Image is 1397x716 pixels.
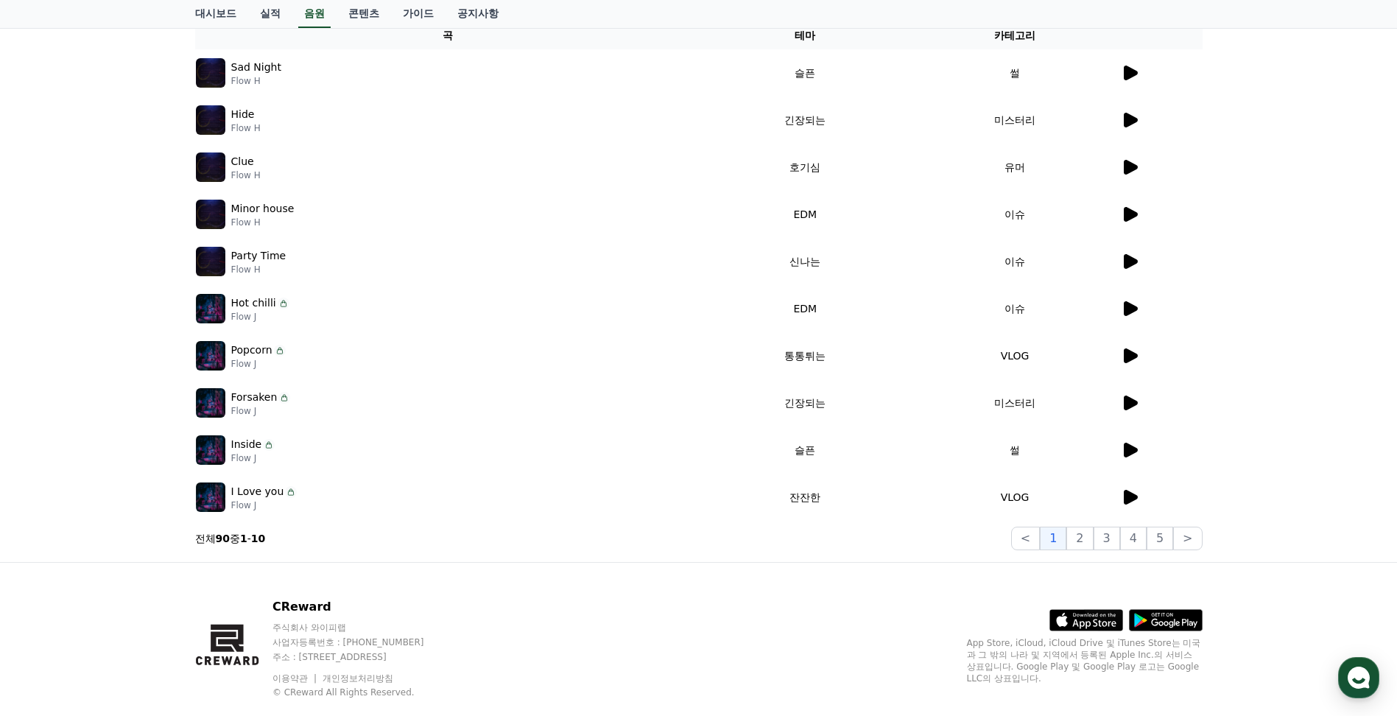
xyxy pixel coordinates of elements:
[231,358,286,370] p: Flow J
[700,191,910,238] td: EDM
[231,217,295,228] p: Flow H
[1173,527,1202,550] button: >
[910,49,1120,96] td: 썰
[195,531,266,546] p: 전체 중 -
[700,22,910,49] th: 테마
[196,105,225,135] img: music
[1120,527,1147,550] button: 4
[231,311,289,323] p: Flow J
[910,96,1120,144] td: 미스터리
[216,533,230,544] strong: 90
[46,489,55,501] span: 홈
[231,437,262,452] p: Inside
[910,427,1120,474] td: 썰
[231,248,286,264] p: Party Time
[231,405,291,417] p: Flow J
[195,22,700,49] th: 곡
[272,687,452,698] p: © CReward All Rights Reserved.
[910,332,1120,379] td: VLOG
[231,452,275,464] p: Flow J
[700,49,910,96] td: 슬픈
[231,295,276,311] p: Hot chilli
[272,622,452,633] p: 주식회사 와이피랩
[196,58,225,88] img: music
[231,122,261,134] p: Flow H
[231,154,254,169] p: Clue
[1011,527,1040,550] button: <
[1094,527,1120,550] button: 3
[231,169,261,181] p: Flow H
[910,285,1120,332] td: 이슈
[700,427,910,474] td: 슬픈
[196,482,225,512] img: music
[272,598,452,616] p: CReward
[231,499,298,511] p: Flow J
[272,651,452,663] p: 주소 : [STREET_ADDRESS]
[231,484,284,499] p: I Love you
[967,637,1203,684] p: App Store, iCloud, iCloud Drive 및 iTunes Store는 미국과 그 밖의 나라 및 지역에서 등록된 Apple Inc.의 서비스 상표입니다. Goo...
[231,264,286,275] p: Flow H
[700,285,910,332] td: EDM
[231,390,278,405] p: Forsaken
[700,332,910,379] td: 통통튀는
[1147,527,1173,550] button: 5
[1066,527,1093,550] button: 2
[700,238,910,285] td: 신나는
[700,144,910,191] td: 호기심
[231,343,272,358] p: Popcorn
[196,341,225,371] img: music
[190,467,283,504] a: 설정
[910,474,1120,521] td: VLOG
[272,673,319,684] a: 이용약관
[97,467,190,504] a: 대화
[910,22,1120,49] th: 카테고리
[251,533,265,544] strong: 10
[196,152,225,182] img: music
[228,489,245,501] span: 설정
[231,60,281,75] p: Sad Night
[196,200,225,229] img: music
[231,201,295,217] p: Minor house
[910,379,1120,427] td: 미스터리
[196,388,225,418] img: music
[700,96,910,144] td: 긴장되는
[231,107,255,122] p: Hide
[910,238,1120,285] td: 이슈
[1040,527,1066,550] button: 1
[700,474,910,521] td: 잔잔한
[272,636,452,648] p: 사업자등록번호 : [PHONE_NUMBER]
[196,435,225,465] img: music
[135,490,152,502] span: 대화
[910,144,1120,191] td: 유머
[4,467,97,504] a: 홈
[700,379,910,427] td: 긴장되는
[323,673,393,684] a: 개인정보처리방침
[196,247,225,276] img: music
[196,294,225,323] img: music
[240,533,247,544] strong: 1
[231,75,281,87] p: Flow H
[910,191,1120,238] td: 이슈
